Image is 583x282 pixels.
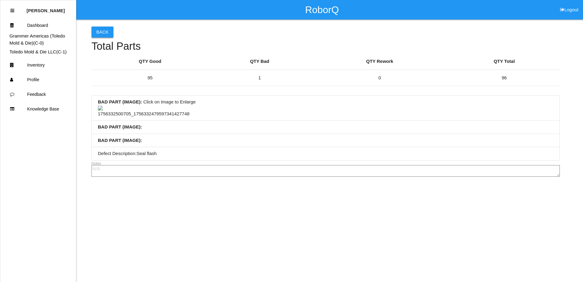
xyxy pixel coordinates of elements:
[449,53,560,70] th: QTY Total
[449,70,560,86] td: 96
[0,58,76,72] a: Inventory
[0,102,76,116] a: Knowledge Base
[92,147,560,160] li: Defect Description: Seal flash
[98,124,142,129] b: BAD PART (IMAGE) :
[91,41,560,52] h4: Total Parts
[311,53,449,70] th: QTY Rework
[9,33,65,45] a: Grammer Americas (Toledo Mold & Die)(C-0)
[0,87,76,102] a: Feedback
[0,33,76,46] div: Grammer Americas (Toledo Mold & Die)'s Dashboard
[98,106,189,117] img: 1756332500705_17563324795973414277481486836352.jpg
[209,70,311,86] td: 1
[27,3,65,13] p: Eric Schneider
[0,49,76,56] div: Toledo Mold & Die LLC's Dashboard
[311,70,449,86] td: 0
[98,138,142,143] b: BAD PART (IMAGE) :
[10,3,14,18] div: Close
[209,53,311,70] th: QTY Bad
[91,70,209,86] td: 95
[91,53,209,70] th: QTY Good
[91,27,113,38] button: Back
[91,161,101,166] label: Notes
[0,72,76,87] a: Profile
[0,18,76,33] a: Dashboard
[9,49,67,54] a: Toledo Mold & Die LLC(C-1)
[98,99,142,104] b: BAD PART (IMAGE) :
[92,96,560,121] li: Click on Image to Enlarge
